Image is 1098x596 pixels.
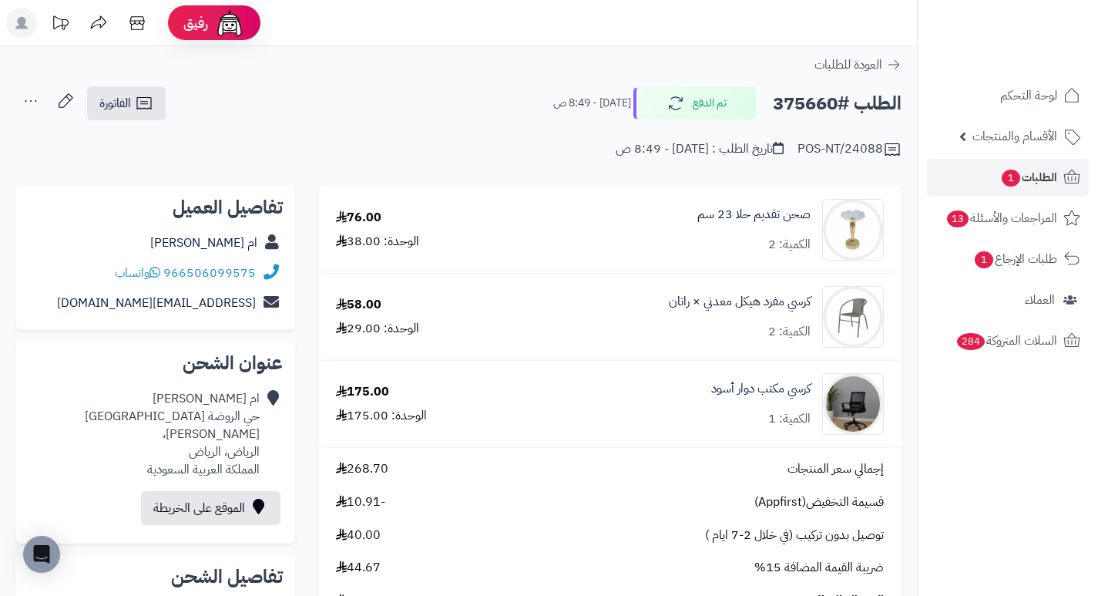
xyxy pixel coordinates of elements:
a: الفاتورة [87,86,166,120]
a: العملاء [927,281,1089,318]
img: 1736602175-110102090207-90x90.jpg [823,286,883,348]
img: logo-2.png [993,32,1083,64]
a: 966506099575 [163,264,256,282]
div: 175.00 [336,383,389,401]
span: 1 [1001,169,1021,187]
span: الأقسام والمنتجات [972,126,1057,147]
span: العودة للطلبات [814,56,882,74]
span: لوحة التحكم [1000,85,1057,106]
a: المراجعات والأسئلة13 [927,200,1089,237]
a: طلبات الإرجاع1 [927,241,1089,278]
div: الكمية: 1 [768,410,811,428]
a: كرسي مكتب دوار أسود [711,380,811,398]
div: Open Intercom Messenger [23,536,60,573]
a: واتساب [115,264,160,282]
span: 40.00 [336,527,381,544]
div: الوحدة: 38.00 [336,233,419,251]
a: الموقع على الخريطة [141,491,280,525]
a: العودة للطلبات [814,56,902,74]
div: الوحدة: 29.00 [336,320,419,338]
span: ضريبة القيمة المضافة 15% [754,559,884,577]
div: الكمية: 2 [768,236,811,254]
button: تم الدفع [633,87,757,120]
img: 1695915330-456476-90x90.jpg [823,199,883,261]
a: تحديثات المنصة [41,8,79,42]
div: تاريخ الطلب : [DATE] - 8:49 ص [616,140,784,158]
a: كرسي مفرد هيكل معدني × راتان [669,293,811,311]
h2: تفاصيل العميل [28,198,283,217]
span: المراجعات والأسئلة [945,207,1057,229]
span: الطلبات [1000,167,1057,188]
span: -10.91 [336,493,385,511]
span: توصيل بدون تركيب (في خلال 2-7 ايام ) [705,527,884,544]
span: 1 [974,251,994,269]
a: السلات المتروكة284 [927,322,1089,359]
span: رفيق [183,14,208,32]
a: [EMAIL_ADDRESS][DOMAIN_NAME] [57,294,256,312]
div: ام [PERSON_NAME] حي الروضة [GEOGRAPHIC_DATA][PERSON_NAME]، الرياض، الرياض المملكة العربية السعودية [28,390,260,478]
span: السلات المتروكة [955,330,1057,352]
span: 44.67 [336,559,381,577]
span: إجمالي سعر المنتجات [787,460,884,478]
span: قسيمة التخفيض(Appfirst) [754,493,884,511]
div: 76.00 [336,209,381,227]
div: 58.00 [336,296,381,314]
small: [DATE] - 8:49 ص [553,96,631,111]
h2: الطلب #375660 [773,88,902,120]
span: العملاء [1025,289,1055,311]
div: POS-NT/24088 [797,140,902,159]
span: الفاتورة [99,94,131,113]
span: 284 [955,332,986,351]
a: صحن تقديم حلا 23 سم [697,206,811,224]
a: لوحة التحكم [927,77,1089,114]
span: 13 [946,210,970,228]
span: 268.70 [336,460,388,478]
span: طلبات الإرجاع [973,248,1057,270]
div: الكمية: 2 [768,323,811,341]
img: ai-face.png [214,8,245,39]
div: الوحدة: 175.00 [336,407,427,425]
h2: عنوان الشحن [28,354,283,372]
img: 1753945823-1-90x90.jpg [823,373,883,435]
a: الطلبات1 [927,159,1089,196]
a: ام [PERSON_NAME] [150,234,257,252]
h2: تفاصيل الشحن [28,567,283,586]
